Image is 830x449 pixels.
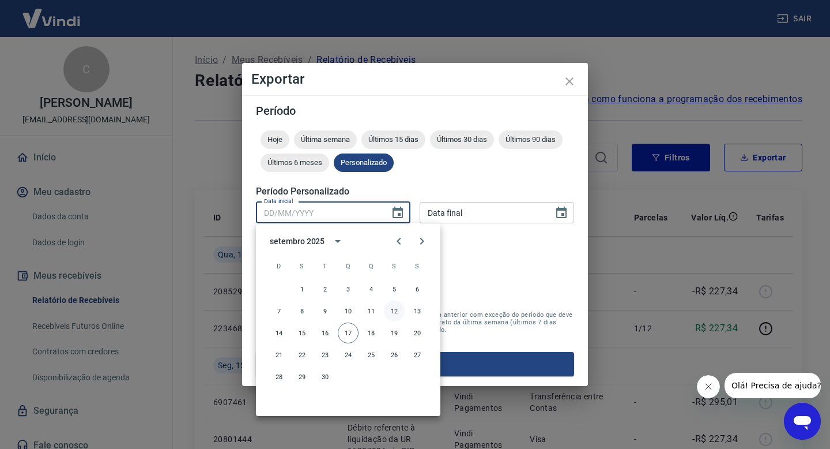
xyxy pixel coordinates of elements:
[338,323,359,343] button: 17
[420,202,545,223] input: DD/MM/YYYY
[256,186,574,197] h5: Período Personalizado
[407,279,428,300] button: 6
[386,201,409,224] button: Choose date
[556,68,583,95] button: close
[384,345,405,365] button: 26
[315,301,335,321] button: 9
[361,255,382,278] span: quinta-feira
[292,301,312,321] button: 8
[269,255,289,278] span: domingo
[261,154,329,172] div: Últimos 6 meses
[361,135,425,144] span: Últimos 15 dias
[264,197,293,205] label: Data inicial
[261,130,289,149] div: Hoje
[407,345,428,365] button: 27
[256,105,574,117] h5: Período
[361,130,425,149] div: Últimos 15 dias
[361,279,382,300] button: 4
[294,135,357,144] span: Última semana
[725,373,821,398] iframe: Mensagem da empresa
[361,323,382,343] button: 18
[550,201,573,224] button: Choose date
[294,130,357,149] div: Última semana
[292,345,312,365] button: 22
[328,231,348,251] button: calendar view is open, switch to year view
[261,158,329,167] span: Últimos 6 meses
[256,202,382,223] input: DD/MM/YYYY
[430,130,494,149] div: Últimos 30 dias
[315,279,335,300] button: 2
[384,301,405,321] button: 12
[269,323,289,343] button: 14
[292,323,312,343] button: 15
[361,345,382,365] button: 25
[315,255,335,278] span: terça-feira
[251,72,579,86] h4: Exportar
[292,279,312,300] button: 1
[292,255,312,278] span: segunda-feira
[334,154,394,172] div: Personalizado
[269,366,289,387] button: 28
[384,323,405,343] button: 19
[407,255,428,278] span: sábado
[338,255,359,278] span: quarta-feira
[315,323,335,343] button: 16
[499,130,563,149] div: Últimos 90 dias
[697,375,720,398] iframe: Fechar mensagem
[361,301,382,321] button: 11
[338,345,359,365] button: 24
[334,158,394,167] span: Personalizado
[315,366,335,387] button: 30
[387,230,410,253] button: Previous month
[269,345,289,365] button: 21
[384,255,405,278] span: sexta-feira
[784,403,821,440] iframe: Botão para abrir a janela de mensagens
[338,279,359,300] button: 3
[407,301,428,321] button: 13
[7,8,97,17] span: Olá! Precisa de ajuda?
[430,135,494,144] span: Últimos 30 dias
[261,135,289,144] span: Hoje
[407,323,428,343] button: 20
[338,301,359,321] button: 10
[315,345,335,365] button: 23
[270,235,325,248] div: setembro 2025
[269,301,289,321] button: 7
[384,279,405,300] button: 5
[410,230,433,253] button: Next month
[499,135,563,144] span: Últimos 90 dias
[292,366,312,387] button: 29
